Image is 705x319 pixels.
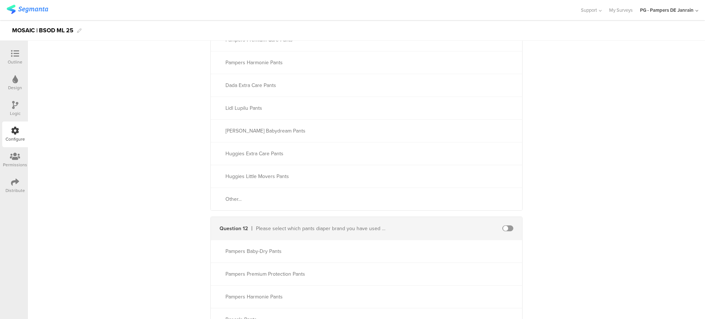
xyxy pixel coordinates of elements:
div: Permissions [3,162,27,168]
div: Dada Extra Care Pants [225,81,386,89]
div: MOSAIC | BSOD ML 25 [12,25,73,36]
div: Distribute [6,187,25,194]
div: Lidl Lupilu Pants [225,104,386,112]
div: Huggies Little Movers Pants [225,173,386,180]
div: Pampers Premium Protection Pants [225,270,386,278]
div: Rossmann Babydream Pants [225,127,386,135]
div: Question 12 [220,225,248,232]
span: Support [581,7,597,14]
img: segmanta logo [7,5,48,14]
div: PG - Pampers DE Janrain [640,7,694,14]
div: Pampers Baby-Dry Pants [225,247,386,255]
div: Configure [6,136,25,142]
div: Pampers Harmonie Pants [225,59,386,66]
div: Logic [10,110,21,117]
div: Huggies Extra Care Pants [225,150,386,157]
div: Design [8,84,22,91]
div: Please select which pants diaper brand you have used most often in the last 3 months [256,225,386,232]
div: Outline [8,59,22,65]
div: Other... [225,195,386,203]
div: Pampers Harmonie Pants [225,293,386,301]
